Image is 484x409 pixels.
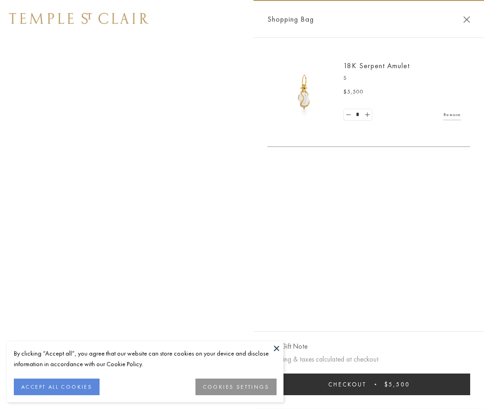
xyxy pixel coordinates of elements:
[277,64,332,120] img: P51836-E11SERPPV
[195,379,277,395] button: COOKIES SETTINGS
[328,380,366,388] span: Checkout
[14,348,277,369] div: By clicking “Accept all”, you agree that our website can store cookies on your device and disclos...
[384,380,410,388] span: $5,500
[14,379,100,395] button: ACCEPT ALL COOKIES
[362,109,372,121] a: Set quantity to 2
[343,74,461,83] p: S
[267,354,470,365] p: Shipping & taxes calculated at checkout
[267,341,307,352] button: Add Gift Note
[463,16,470,23] button: Close Shopping Bag
[343,88,364,97] span: $5,500
[267,13,314,25] span: Shopping Bag
[9,13,148,24] img: Temple St. Clair
[343,61,410,70] a: 18K Serpent Amulet
[267,374,470,395] button: Checkout $5,500
[344,109,353,121] a: Set quantity to 0
[443,110,461,120] a: Remove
